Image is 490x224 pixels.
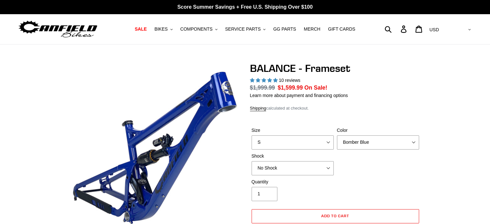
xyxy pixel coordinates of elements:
[177,25,221,34] button: COMPONENTS
[279,78,300,83] span: 10 reviews
[154,26,168,32] span: BIKES
[131,25,150,34] a: SALE
[151,25,176,34] button: BIKES
[270,25,299,34] a: GG PARTS
[135,26,147,32] span: SALE
[225,26,261,32] span: SERVICE PARTS
[222,25,269,34] button: SERVICE PARTS
[278,84,303,91] span: $1,599.99
[304,26,320,32] span: MERCH
[250,84,275,91] s: $1,999.99
[250,106,266,111] a: Shipping
[180,26,213,32] span: COMPONENTS
[304,83,327,92] span: On Sale!
[388,22,405,36] input: Search
[252,179,334,185] label: Quantity
[252,209,419,223] button: Add to cart
[252,127,334,134] label: Size
[250,105,421,112] div: calculated at checkout.
[18,19,98,39] img: Canfield Bikes
[328,26,355,32] span: GIFT CARDS
[250,78,279,83] span: 5.00 stars
[273,26,296,32] span: GG PARTS
[250,62,421,74] h1: BALANCE - Frameset
[321,213,349,218] span: Add to cart
[337,127,419,134] label: Color
[252,153,334,160] label: Shock
[301,25,323,34] a: MERCH
[250,93,348,98] a: Learn more about payment and financing options
[325,25,359,34] a: GIFT CARDS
